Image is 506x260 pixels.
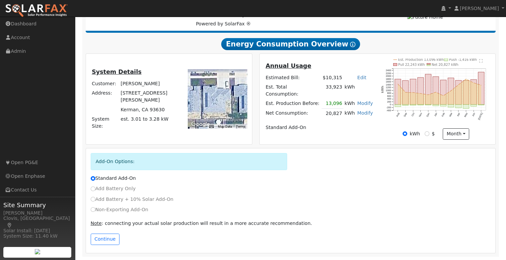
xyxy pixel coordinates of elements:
td: 13,096 [322,99,343,109]
div: Solar Install: [DATE] [3,227,72,234]
text: Aug [395,112,400,118]
td: System Size: [91,114,119,131]
label: kWh [410,130,420,137]
input: Non-Exporting Add-On [91,207,95,212]
rect: onclick="" [410,79,416,105]
text: -400 [386,109,391,112]
span: Site Summary [3,201,72,210]
input: Standard Add-On [91,176,95,181]
text: Push -1,416 kWh [449,58,477,61]
td: Estimated Bill: [264,73,322,83]
img: Google [189,120,212,129]
img: retrieve [35,249,40,254]
circle: onclick="" [435,92,436,93]
rect: onclick="" [463,105,469,109]
rect: onclick="" [471,80,477,105]
circle: onclick="" [458,84,459,85]
td: kWh [343,83,374,99]
td: Est. Production Before: [264,99,322,109]
text: 2000 [386,75,391,78]
text: 0 [390,103,391,106]
div: System Size: 11.40 kW [3,233,72,240]
td: System Size [119,114,179,131]
text: 1400 [386,83,391,86]
button: Continue [91,234,119,245]
circle: onclick="" [420,93,421,94]
td: Customer: [91,79,119,89]
a: Terms (opens in new tab) [236,125,245,128]
td: Net Consumption: [264,109,322,118]
td: kWh [343,109,356,118]
circle: onclick="" [413,92,414,93]
text: -200 [386,106,391,109]
td: [STREET_ADDRESS][PERSON_NAME] [119,89,179,105]
rect: onclick="" [395,79,401,105]
a: Modify [357,101,373,106]
td: 33,923 [322,83,343,99]
circle: onclick="" [450,90,451,91]
text: 2200 [386,72,391,75]
input: Add Battery + 10% Solar Add-On [91,197,95,202]
text: 1200 [386,86,391,89]
text: Dec [426,112,430,117]
rect: onclick="" [448,105,454,107]
img: Future Home [407,14,443,21]
td: $10,315 [322,73,343,83]
label: Standard Add-On [91,175,136,182]
circle: onclick="" [443,95,444,96]
circle: onclick="" [481,85,482,86]
button: month [443,128,469,140]
circle: onclick="" [473,82,474,83]
circle: onclick="" [466,79,467,80]
div: Powered by SolarFax ® [89,7,358,27]
rect: onclick="" [478,72,484,105]
rect: onclick="" [440,105,446,106]
rect: onclick="" [425,74,431,105]
text: Est. Production 13,096 kWh [398,58,444,61]
label: $ [432,130,435,137]
u: System Details [92,69,142,75]
circle: onclick="" [397,84,398,85]
rect: onclick="" [463,81,469,105]
td: Est. Total Consumption: [264,83,322,99]
circle: onclick="" [428,94,429,95]
i: Show Help [350,42,355,47]
td: Kerman, CA 93630 [119,105,179,114]
text: Oct [411,112,415,117]
rect: onclick="" [433,77,439,105]
a: Map [7,223,13,228]
a: Edit [357,75,366,80]
div: [PERSON_NAME] [3,210,72,217]
rect: onclick="" [471,105,477,106]
a: Modify [357,110,373,116]
td: [PERSON_NAME] [119,79,179,89]
input: $ [425,131,429,136]
u: Annual Usage [266,62,311,69]
td: Standard Add-On [264,123,374,132]
text: May [463,112,468,118]
td: kWh [343,99,356,109]
text: 1000 [386,89,391,92]
rect: onclick="" [395,105,401,107]
div: Clovis, [GEOGRAPHIC_DATA] [3,215,72,229]
text: Pull 22,243 kWh [398,63,425,67]
button: Keyboard shortcuts [209,124,214,129]
text: Jan [433,112,438,117]
circle: onclick="" [405,92,406,93]
label: Add Battery + 10% Solar Add-On [91,196,174,203]
text: 1800 [386,78,391,81]
span: est. 3.01 to 3.28 kW [121,116,169,122]
rect: onclick="" [433,105,439,106]
text: 200 [387,100,391,103]
td: Address: [91,89,119,105]
span: [PERSON_NAME] [460,6,499,11]
img: SolarFax [5,4,68,18]
input: kWh [403,131,407,136]
u: Note [91,221,102,226]
rect: onclick="" [418,78,424,105]
a: Open this area in Google Maps (opens a new window) [189,120,212,129]
text:  [479,59,483,63]
td: 20,827 [322,109,343,118]
div: Add-On Options: [91,153,287,170]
